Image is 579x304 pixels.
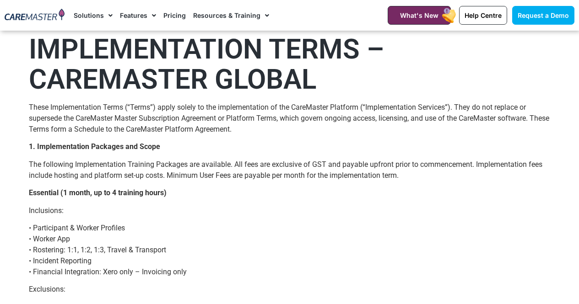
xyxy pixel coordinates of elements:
p: Inclusions: [29,205,551,216]
a: Help Centre [459,6,507,25]
p: Exclusions: [29,284,551,295]
a: Request a Demo [512,6,574,25]
strong: 1. Implementation Packages and Scope [29,142,160,151]
p: The following Implementation Training Packages are available. All fees are exclusive of GST and p... [29,159,551,181]
span: What's New [400,11,438,19]
a: What's New [388,6,451,25]
span: Help Centre [465,11,502,19]
p: These Implementation Terms (“Terms”) apply solely to the implementation of the CareMaster Platfor... [29,102,551,135]
p: • Participant & Worker Profiles • Worker App • Rostering: 1:1, 1:2, 1:3, Travel & Transport • Inc... [29,223,551,277]
span: Request a Demo [518,11,569,19]
img: CareMaster Logo [5,9,65,22]
strong: Essential (1 month, up to 4 training hours) [29,188,167,197]
h1: IMPLEMENTATION TERMS – CAREMASTER GLOBAL [29,34,551,95]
